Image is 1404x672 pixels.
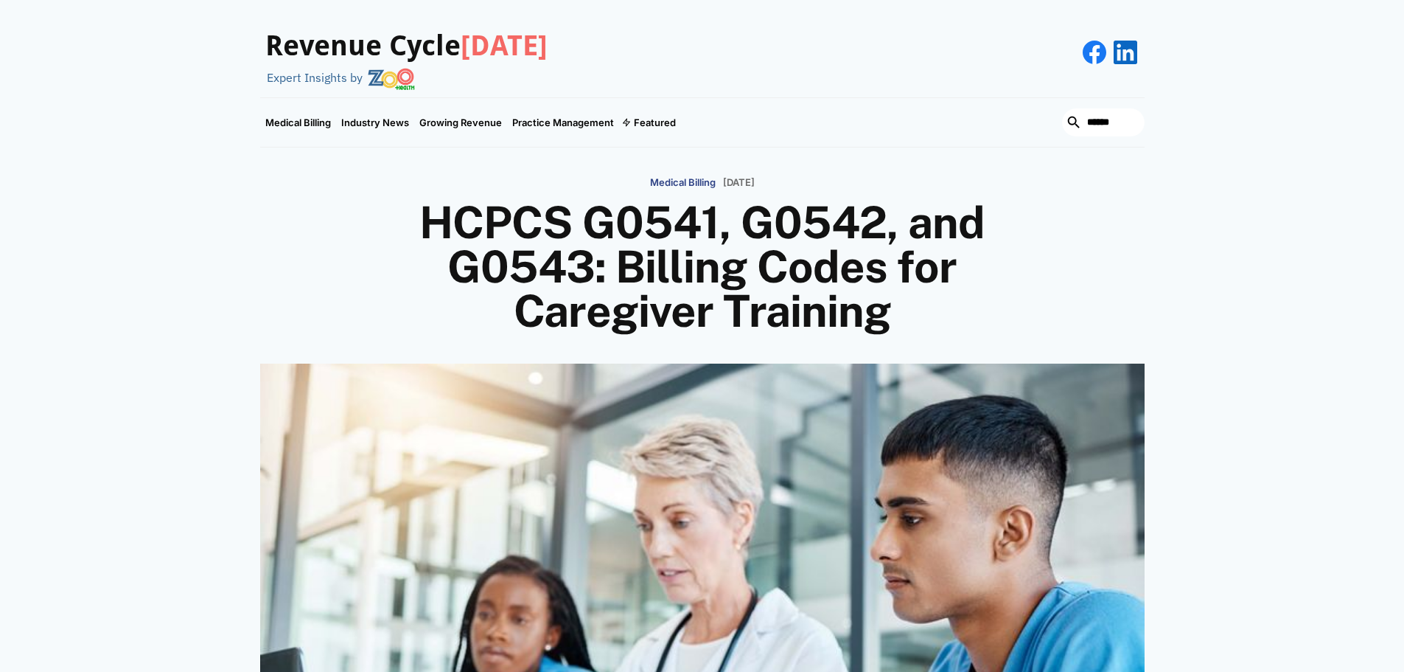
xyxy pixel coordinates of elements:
div: Expert Insights by [267,71,363,85]
h3: Revenue Cycle [265,30,548,63]
a: Medical Billing [260,98,336,147]
a: Practice Management [507,98,619,147]
p: [DATE] [723,177,755,189]
a: Medical Billing [650,170,716,194]
a: Revenue Cycle[DATE]Expert Insights by [260,15,548,90]
div: Featured [634,117,676,128]
p: Medical Billing [650,177,716,189]
a: Industry News [336,98,414,147]
a: Growing Revenue [414,98,507,147]
span: [DATE] [461,30,548,62]
h1: HCPCS G0541, G0542, and G0543: Billing Codes for Caregiver Training [349,201,1056,333]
